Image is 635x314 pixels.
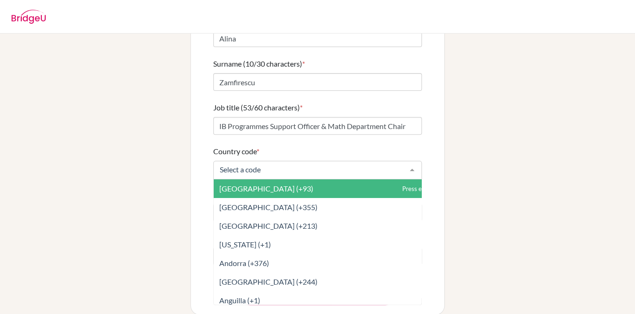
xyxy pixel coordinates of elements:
[219,259,269,267] span: Andorra (+376)
[219,296,260,305] span: Anguilla (+1)
[219,240,271,249] span: [US_STATE] (+1)
[213,29,422,47] input: Enter your first name
[219,221,317,230] span: [GEOGRAPHIC_DATA] (+213)
[219,203,317,212] span: [GEOGRAPHIC_DATA] (+355)
[213,58,305,69] label: Surname (10/30 characters)
[213,73,422,91] input: Enter your surname
[219,277,317,286] span: [GEOGRAPHIC_DATA] (+244)
[213,117,422,135] input: Enter your job title
[213,146,259,157] label: Country code
[213,102,303,113] label: Job title (53/60 characters)
[217,165,403,174] input: Select a code
[11,10,46,24] img: BridgeU logo
[219,184,313,193] span: [GEOGRAPHIC_DATA] (+93)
